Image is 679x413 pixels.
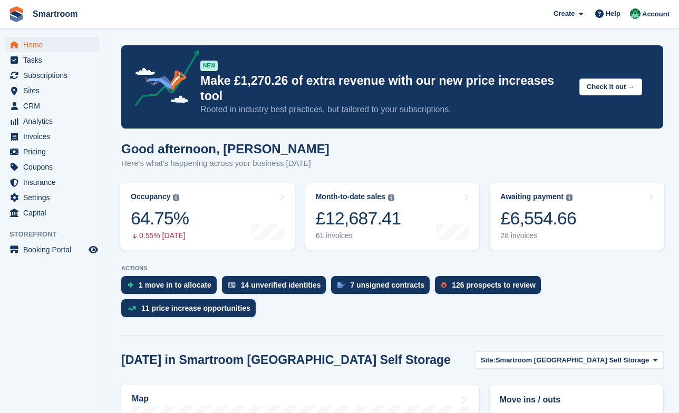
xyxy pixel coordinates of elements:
[23,83,86,98] span: Sites
[126,50,200,110] img: price-adjustments-announcement-icon-8257ccfd72463d97f412b2fc003d46551f7dbcb40ab6d574587a9cd5c0d94...
[222,276,332,299] a: 14 unverified identities
[120,183,295,250] a: Occupancy 64.75% 0.55% [DATE]
[121,265,663,272] p: ACTIONS
[23,53,86,67] span: Tasks
[5,68,100,83] a: menu
[131,192,170,201] div: Occupancy
[23,129,86,144] span: Invoices
[128,306,136,311] img: price_increase_opportunities-93ffe204e8149a01c8c9dc8f82e8f89637d9d84a8eef4429ea346261dce0b2c0.svg
[630,8,641,19] img: Jacob Gabriel
[5,37,100,52] a: menu
[128,282,133,288] img: move_ins_to_allocate_icon-fdf77a2bb77ea45bf5b3d319d69a93e2d87916cf1d5bf7949dd705db3b84f3ca.svg
[200,104,571,115] p: Rooted in industry best practices, but tailored to your subscriptions.
[5,53,100,67] a: menu
[23,242,86,257] span: Booking Portal
[500,394,653,406] h2: Move ins / outs
[500,208,576,229] div: £6,554.66
[131,208,189,229] div: 64.75%
[23,144,86,159] span: Pricing
[475,351,663,369] button: Site: Smartroom [GEOGRAPHIC_DATA] Self Storage
[23,99,86,113] span: CRM
[121,276,222,299] a: 1 move in to allocate
[316,192,385,201] div: Month-to-date sales
[23,114,86,129] span: Analytics
[642,9,670,19] span: Account
[350,281,424,289] div: 7 unsigned contracts
[481,355,496,366] span: Site:
[5,99,100,113] a: menu
[241,281,321,289] div: 14 unverified identities
[554,8,575,19] span: Create
[5,129,100,144] a: menu
[5,114,100,129] a: menu
[5,160,100,174] a: menu
[23,68,86,83] span: Subscriptions
[23,205,86,220] span: Capital
[5,190,100,205] a: menu
[23,190,86,205] span: Settings
[23,160,86,174] span: Coupons
[9,229,105,240] span: Storefront
[121,353,451,367] h2: [DATE] in Smartroom [GEOGRAPHIC_DATA] Self Storage
[200,61,218,71] div: NEW
[500,231,576,240] div: 28 invoices
[5,242,100,257] a: menu
[500,192,564,201] div: Awaiting payment
[23,175,86,190] span: Insurance
[139,281,211,289] div: 1 move in to allocate
[5,83,100,98] a: menu
[452,281,536,289] div: 126 prospects to review
[496,355,649,366] span: Smartroom [GEOGRAPHIC_DATA] Self Storage
[305,183,480,250] a: Month-to-date sales £12,687.41 61 invoices
[5,205,100,220] a: menu
[121,142,329,156] h1: Good afternoon, [PERSON_NAME]
[316,231,401,240] div: 61 invoices
[337,282,345,288] img: contract_signature_icon-13c848040528278c33f63329250d36e43548de30e8caae1d1a13099fd9432cc5.svg
[28,5,82,23] a: Smartroom
[566,194,573,201] img: icon-info-grey-7440780725fd019a000dd9b08b2336e03edf1995a4989e88bcd33f0948082b44.svg
[331,276,435,299] a: 7 unsigned contracts
[173,194,179,201] img: icon-info-grey-7440780725fd019a000dd9b08b2336e03edf1995a4989e88bcd33f0948082b44.svg
[8,6,24,22] img: stora-icon-8386f47178a22dfd0bd8f6a31ec36ba5ce8667c1dd55bd0f319d3a0aa187defe.svg
[5,144,100,159] a: menu
[87,243,100,256] a: Preview store
[490,183,664,250] a: Awaiting payment £6,554.66 28 invoices
[121,299,261,322] a: 11 price increase opportunities
[441,282,447,288] img: prospect-51fa495bee0391a8d652442698ab0144808aea92771e9ea1ae160a38d050c398.svg
[131,231,189,240] div: 0.55% [DATE]
[388,194,394,201] img: icon-info-grey-7440780725fd019a000dd9b08b2336e03edf1995a4989e88bcd33f0948082b44.svg
[228,282,236,288] img: verify_identity-adf6edd0f0f0b5bbfe63781bf79b02c33cf7c696d77639b501bdc392416b5a36.svg
[5,175,100,190] a: menu
[316,208,401,229] div: £12,687.41
[606,8,620,19] span: Help
[23,37,86,52] span: Home
[132,394,149,404] h2: Map
[141,304,250,312] div: 11 price increase opportunities
[121,158,329,170] p: Here's what's happening across your business [DATE]
[200,73,571,104] p: Make £1,270.26 of extra revenue with our new price increases tool
[435,276,546,299] a: 126 prospects to review
[579,78,642,96] button: Check it out →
